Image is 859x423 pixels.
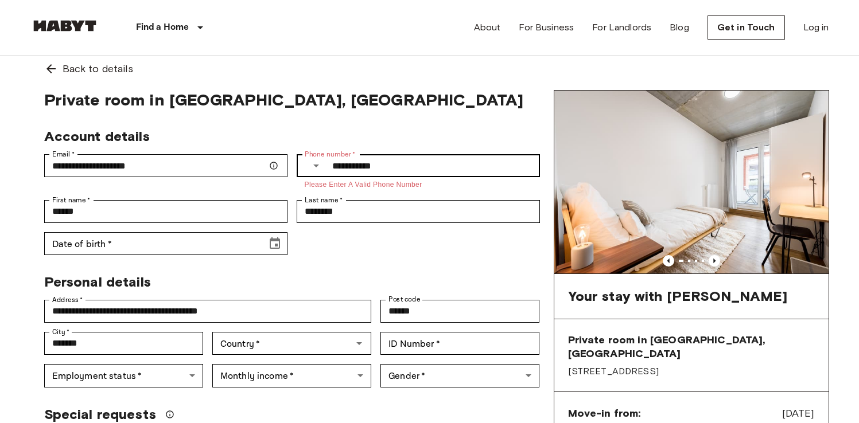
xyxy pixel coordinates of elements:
[568,333,815,361] span: Private room in [GEOGRAPHIC_DATA], [GEOGRAPHIC_DATA]
[52,195,91,205] label: First name
[388,295,421,304] label: Post code
[782,406,815,421] span: [DATE]
[305,195,343,205] label: Last name
[63,61,133,76] span: Back to details
[305,179,532,191] p: Please enter a valid phone number
[568,406,641,420] span: Move-in from:
[165,410,174,419] svg: We'll do our best to accommodate your request, but please note we can't guarantee it will be poss...
[670,21,689,34] a: Blog
[474,21,501,34] a: About
[44,406,156,423] span: Special requests
[803,21,829,34] a: Log in
[351,335,367,351] button: Open
[44,128,150,144] span: Account details
[592,21,651,34] a: For Landlords
[305,154,328,177] button: Select country
[44,300,372,323] div: Address
[44,273,151,290] span: Personal details
[263,232,286,255] button: Choose date
[708,15,785,40] a: Get in Touch
[709,255,720,267] button: Previous image
[305,149,356,159] label: Phone number
[52,327,70,337] label: City
[554,91,829,273] img: Marketing picture of unit DE-04-037-001-03Q
[568,288,787,305] span: Your stay with [PERSON_NAME]
[44,90,540,109] span: Private room in [GEOGRAPHIC_DATA], [GEOGRAPHIC_DATA]
[269,161,278,170] svg: Make sure your email is correct — we'll send your booking details there.
[52,149,75,159] label: Email
[136,21,189,34] p: Find a Home
[380,332,539,355] div: ID Number
[44,200,287,223] div: First name
[663,255,674,267] button: Previous image
[297,200,540,223] div: Last name
[30,48,829,90] a: Back to details
[30,20,99,32] img: Habyt
[519,21,574,34] a: For Business
[44,332,203,355] div: City
[52,295,83,305] label: Address
[380,300,539,323] div: Post code
[568,365,815,378] span: [STREET_ADDRESS]
[44,154,287,177] div: Email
